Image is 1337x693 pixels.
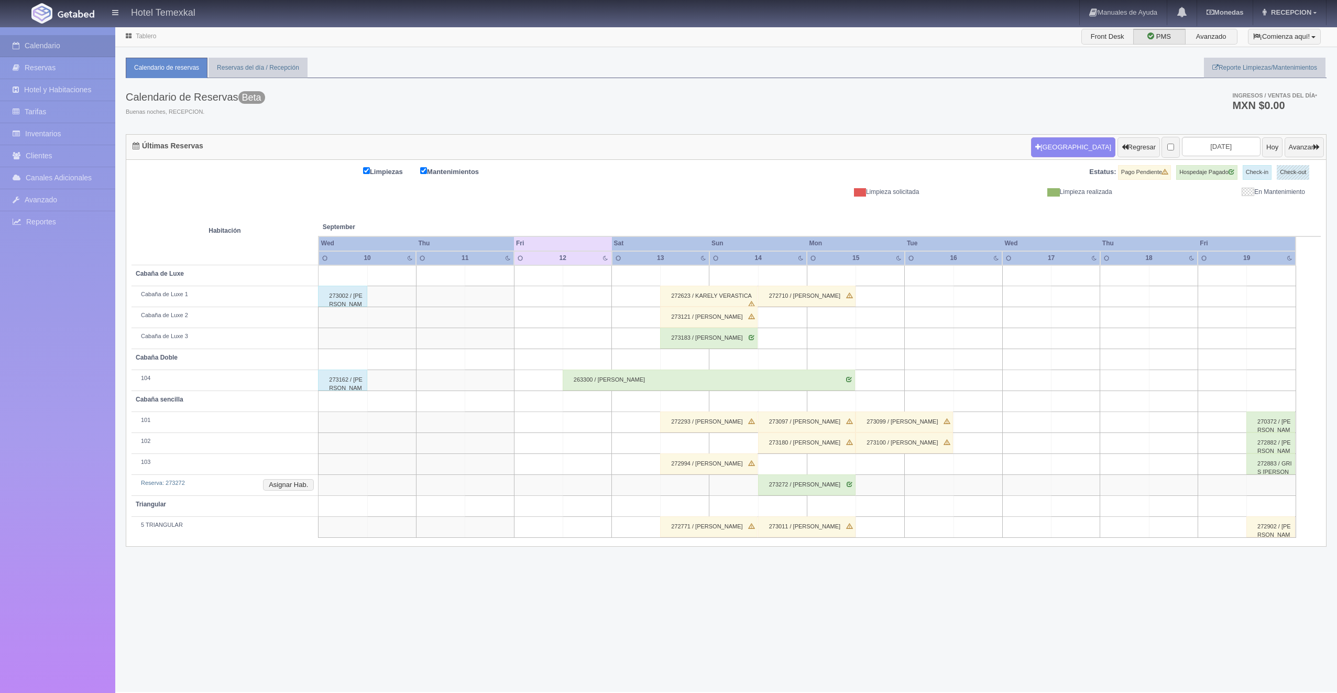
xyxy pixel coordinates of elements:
[660,412,758,432] div: 272293 / [PERSON_NAME]
[1268,8,1311,16] span: RECEPCION
[660,328,758,349] div: 273183 / [PERSON_NAME]
[1198,236,1296,251] th: Fri
[1036,254,1067,263] div: 17
[58,10,94,18] img: Getabed
[1100,236,1198,251] th: Thu
[209,227,240,234] strong: Habitación
[660,286,758,307] div: 272623 / KARELY VERASTICA
[1246,453,1295,474] div: 272883 / GRIS [PERSON_NAME]
[318,286,367,307] div: 273002 / [PERSON_NAME]
[136,354,178,361] b: Cabaña Doble
[136,416,314,425] div: 101
[1133,29,1186,45] label: PMS
[1089,167,1116,177] label: Estatus:
[131,5,195,18] h4: Hotel Temexkal
[840,254,871,263] div: 15
[1231,254,1262,263] div: 19
[758,412,856,432] div: 273097 / [PERSON_NAME]
[807,236,904,251] th: Mon
[758,286,856,307] div: 272710 / [PERSON_NAME]
[136,396,183,403] b: Cabaña sencilla
[126,58,207,78] a: Calendario de reservas
[856,412,953,432] div: 273099 / [PERSON_NAME]
[1176,165,1237,180] label: Hospedaje Pagado
[136,521,314,529] div: 5 TRIANGULAR
[1081,29,1134,45] label: Front Desk
[319,236,417,251] th: Wed
[758,516,856,537] div: 273011 / [PERSON_NAME]
[709,236,807,251] th: Sun
[1120,188,1313,197] div: En Mantenimiento
[1232,100,1317,111] h3: MXN $0.00
[734,188,927,197] div: Limpieza solicitada
[1118,165,1171,180] label: Pago Pendiente
[136,332,314,341] div: Cabaña de Luxe 3
[133,142,203,150] h4: Últimas Reservas
[136,501,166,508] b: Triangular
[141,480,185,486] a: Reserva: 273272
[136,290,314,299] div: Cabaña de Luxe 1
[927,188,1120,197] div: Limpieza realizada
[136,437,314,446] div: 102
[126,108,265,116] span: Buenas noches, RECEPCION.
[514,236,611,251] th: Fri
[1243,165,1272,180] label: Check-in
[209,58,308,78] a: Reservas del día / Recepción
[238,91,265,104] span: Beta
[1232,92,1317,99] span: Ingresos / Ventas del día
[660,453,758,474] div: 272994 / [PERSON_NAME]
[660,516,758,537] div: 272771 / [PERSON_NAME]
[1246,412,1295,432] div: 270372 / [PERSON_NAME]
[1134,254,1165,263] div: 18
[136,311,314,320] div: Cabaña de Luxe 2
[1204,58,1325,78] a: Reporte Limpiezas/Mantenimientos
[363,165,419,177] label: Limpiezas
[856,432,953,453] div: 273100 / [PERSON_NAME]
[136,458,314,467] div: 103
[136,374,314,383] div: 104
[758,432,856,453] div: 273180 / [PERSON_NAME]
[563,370,855,391] div: 263300 / [PERSON_NAME]
[352,254,383,263] div: 10
[1246,432,1295,453] div: 272882 / [PERSON_NAME]
[318,370,367,391] div: 273162 / [PERSON_NAME]
[1246,516,1295,537] div: 272902 / [PERSON_NAME]
[1031,137,1115,157] button: [GEOGRAPHIC_DATA]
[363,167,370,174] input: Limpiezas
[31,3,52,24] img: Getabed
[416,236,514,251] th: Thu
[1002,236,1100,251] th: Wed
[136,33,156,40] a: Tablero
[450,254,480,263] div: 11
[1207,8,1243,16] b: Monedas
[263,479,314,491] button: Asignar Hab.
[420,167,427,174] input: Mantenimientos
[420,165,495,177] label: Mantenimientos
[905,236,1002,251] th: Tue
[323,223,510,232] span: September
[547,254,578,263] div: 12
[1262,137,1283,157] button: Hoy
[758,474,856,495] div: 273272 / [PERSON_NAME]
[1185,29,1237,45] label: Avanzado
[938,254,969,263] div: 16
[1285,137,1324,157] button: Avanzar
[612,236,709,251] th: Sat
[1117,137,1160,157] button: Regresar
[1277,165,1309,180] label: Check-out
[1248,29,1321,45] button: ¡Comienza aquí!
[660,307,758,328] div: 273121 / [PERSON_NAME]
[743,254,774,263] div: 14
[645,254,676,263] div: 13
[136,270,184,277] b: Cabaña de Luxe
[126,91,265,103] h3: Calendario de Reservas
